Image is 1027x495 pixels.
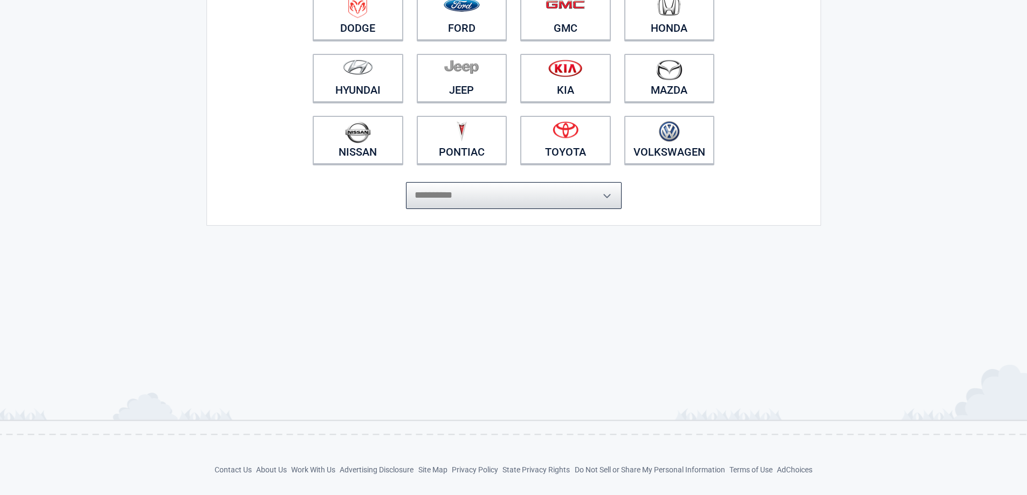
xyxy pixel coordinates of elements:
a: Hyundai [313,54,403,102]
a: Pontiac [417,116,507,164]
img: jeep [444,59,479,74]
img: hyundai [343,59,373,75]
a: State Privacy Rights [502,465,570,474]
a: Volkswagen [624,116,715,164]
a: Do Not Sell or Share My Personal Information [575,465,725,474]
a: Privacy Policy [452,465,498,474]
img: volkswagen [659,121,680,142]
a: Jeep [417,54,507,102]
a: Advertising Disclosure [340,465,413,474]
a: Terms of Use [729,465,773,474]
a: Work With Us [291,465,335,474]
a: Contact Us [215,465,252,474]
img: kia [548,59,582,77]
img: mazda [656,59,683,80]
a: Toyota [520,116,611,164]
a: Mazda [624,54,715,102]
a: Site Map [418,465,447,474]
a: About Us [256,465,287,474]
a: AdChoices [777,465,812,474]
img: pontiac [456,121,467,142]
a: Nissan [313,116,403,164]
img: nissan [345,121,371,143]
a: Kia [520,54,611,102]
img: toyota [553,121,578,138]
